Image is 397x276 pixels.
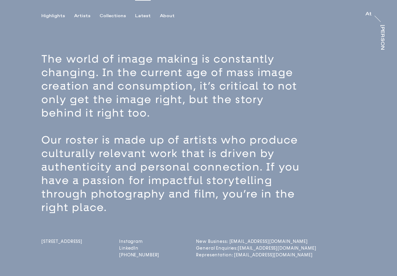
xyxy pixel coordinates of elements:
button: Artists [74,13,100,19]
p: Our roster is made up of artists who produce culturally relevant work that is driven by authentic... [41,133,310,214]
button: Collections [100,13,135,19]
a: At [365,12,372,18]
button: Highlights [41,13,74,19]
button: About [160,13,184,19]
div: [PERSON_NAME] [380,25,385,72]
a: Representation: [EMAIL_ADDRESS][DOMAIN_NAME] [196,252,244,258]
div: About [160,13,175,19]
a: Instagram [119,239,159,244]
a: New Business: [EMAIL_ADDRESS][DOMAIN_NAME] [196,239,244,244]
a: [PHONE_NUMBER] [119,252,159,258]
span: [STREET_ADDRESS] [41,239,82,244]
a: LinkedIn [119,246,159,251]
a: General Enquiries:[EMAIL_ADDRESS][DOMAIN_NAME] [196,246,244,251]
div: Highlights [41,13,65,19]
a: [STREET_ADDRESS] [41,239,82,259]
a: [PERSON_NAME] [379,25,385,50]
button: Latest [135,13,160,19]
p: The world of image making is constantly changing. In the current age of mass image creation and c... [41,52,310,120]
div: Artists [74,13,90,19]
div: Latest [135,13,151,19]
div: Collections [100,13,126,19]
